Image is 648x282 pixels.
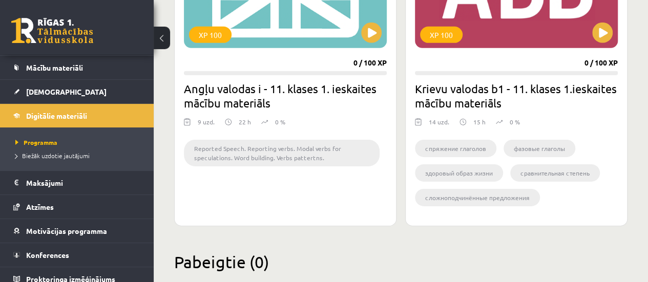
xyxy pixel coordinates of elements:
span: Mācību materiāli [26,63,83,72]
a: Mācību materiāli [13,56,141,79]
a: Rīgas 1. Tālmācības vidusskola [11,18,93,44]
a: [DEMOGRAPHIC_DATA] [13,80,141,103]
p: 0 % [510,117,520,126]
li: сравнительная степень [510,164,600,182]
a: Konferences [13,243,141,267]
div: XP 100 [189,27,232,43]
div: XP 100 [420,27,463,43]
span: [DEMOGRAPHIC_DATA] [26,87,107,96]
h2: Angļu valodas i - 11. klases 1. ieskaites mācību materiāls [184,81,387,110]
div: 14 uzd. [429,117,449,133]
li: сложноподчинённые предложения [415,189,540,206]
a: Atzīmes [13,195,141,219]
span: Programma [15,138,57,146]
li: Reported Speech. Reporting verbs. Modal verbs for speculations. Word building. Verbs pattertns. [184,140,380,166]
h2: Krievu valodas b1 - 11. klases 1.ieskaites mācību materiāls [415,81,618,110]
span: Motivācijas programma [26,226,107,235]
a: Programma [15,138,143,147]
span: Digitālie materiāli [26,111,87,120]
a: Maksājumi [13,171,141,194]
p: 15 h [473,117,486,126]
legend: Maksājumi [26,171,141,194]
a: Biežāk uzdotie jautājumi [15,151,143,160]
span: Konferences [26,250,69,259]
li: здоровый образ жизни [415,164,503,182]
div: 9 uzd. [198,117,215,133]
span: Biežāk uzdotie jautājumi [15,151,90,160]
a: Motivācijas programma [13,219,141,243]
span: Atzīmes [26,202,54,211]
a: Digitālie materiāli [13,104,141,127]
li: cпряжение глаголов [415,140,496,157]
p: 22 h [239,117,251,126]
li: фазовые глаголы [504,140,575,157]
h2: Pabeigtie (0) [174,252,628,272]
p: 0 % [275,117,285,126]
